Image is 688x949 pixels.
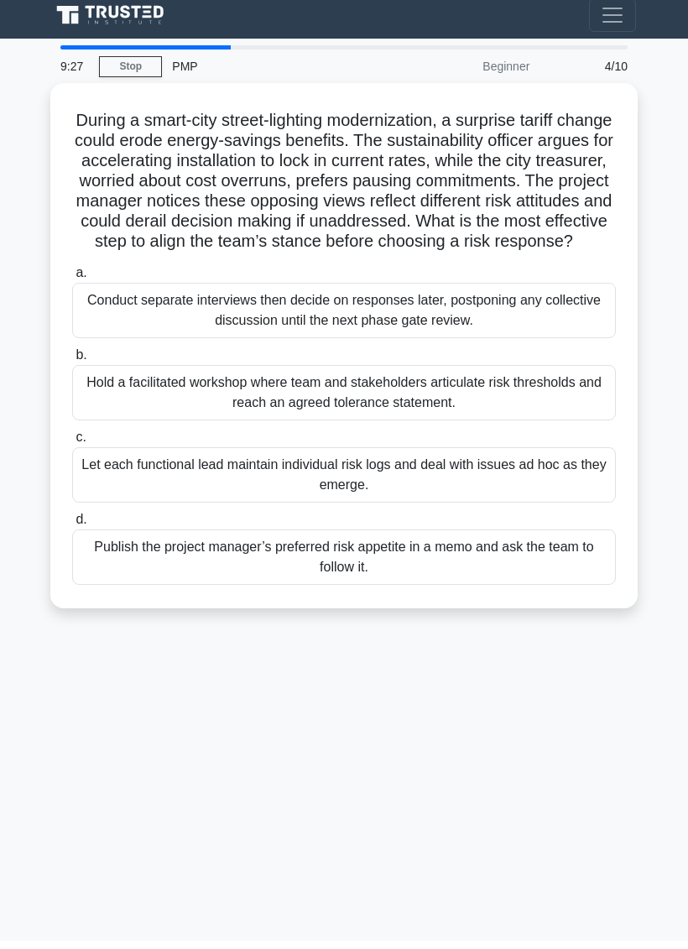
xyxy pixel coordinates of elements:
[72,538,616,593] div: Publish the project manager’s preferred risk appetite in a memo and ask the team to follow it.
[76,274,86,288] span: a.
[50,58,99,91] div: 9:27
[539,58,638,91] div: 4/10
[72,373,616,429] div: Hold a facilitated workshop where team and stakeholders articulate risk thresholds and reach an a...
[76,520,86,534] span: d.
[162,58,393,91] div: PMP
[76,356,86,370] span: b.
[99,65,162,86] a: Stop
[76,438,86,452] span: c.
[589,7,636,40] button: Toggle navigation
[72,456,616,511] div: Let each functional lead maintain individual risk logs and deal with issues ad hoc as they emerge.
[393,58,539,91] div: Beginner
[72,291,616,347] div: Conduct separate interviews then decide on responses later, postponing any collective discussion ...
[70,118,618,261] h5: During a smart-city street-lighting modernization, a surprise tariff change could erode energy-sa...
